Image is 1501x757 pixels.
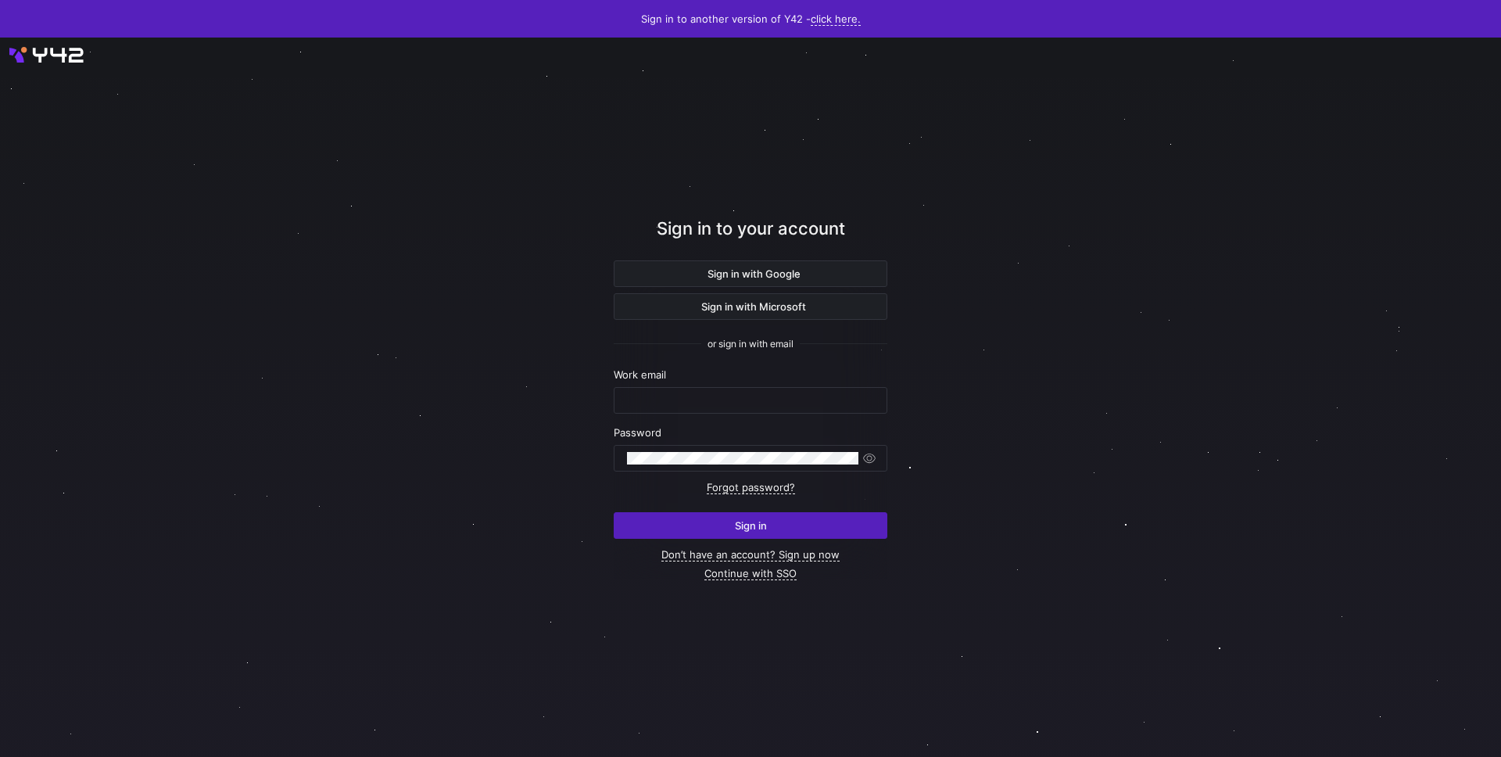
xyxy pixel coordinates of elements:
[661,548,840,561] a: Don’t have an account? Sign up now
[704,567,797,580] a: Continue with SSO
[614,216,887,260] div: Sign in to your account
[811,13,861,26] a: click here.
[614,293,887,320] button: Sign in with Microsoft
[735,519,767,532] span: Sign in
[614,426,661,439] span: Password
[614,368,666,381] span: Work email
[701,267,801,280] span: Sign in with Google
[614,260,887,287] button: Sign in with Google
[707,481,795,494] a: Forgot password?
[695,300,806,313] span: Sign in with Microsoft
[708,339,793,350] span: or sign in with email
[614,512,887,539] button: Sign in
